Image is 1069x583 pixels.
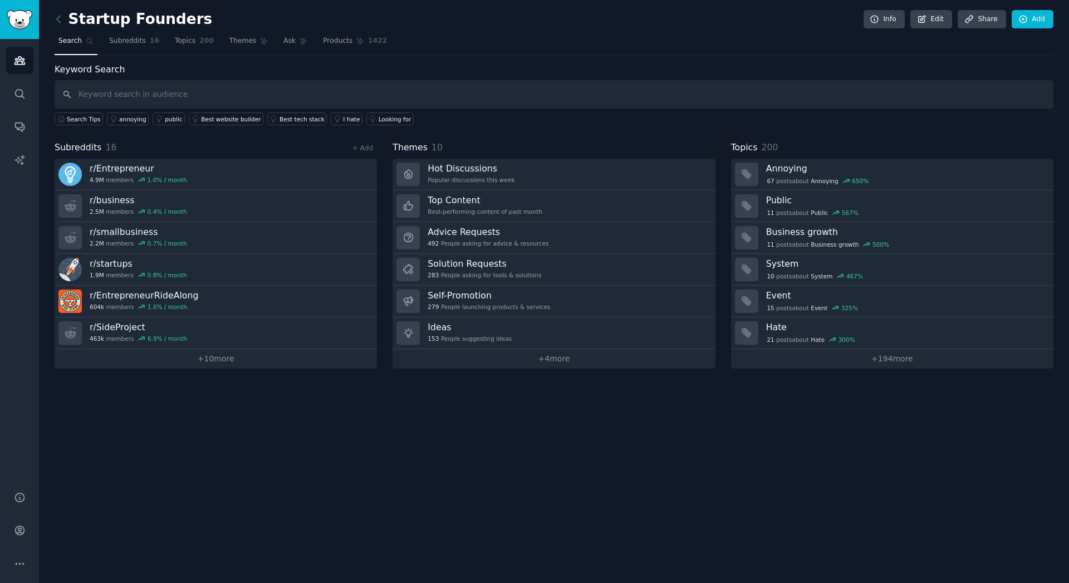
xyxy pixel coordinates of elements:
a: public [153,112,185,125]
div: 6.9 % / month [148,335,187,342]
span: 1422 [368,36,387,46]
span: Search Tips [67,115,101,123]
h3: Hot Discussions [428,163,514,174]
a: Hot DiscussionsPopular discussions this week [393,159,715,190]
h3: r/ Entrepreneur [90,163,187,174]
a: Topics200 [171,32,218,55]
span: 16 [106,142,117,153]
a: Best tech stack [267,112,327,125]
div: 1.0 % / month [148,176,187,184]
div: People launching products & services [428,303,550,311]
a: +194more [731,349,1053,369]
a: System10postsaboutSystem467% [731,254,1053,286]
a: r/startups1.9Mmembers0.8% / month [55,254,377,286]
div: Looking for [379,115,411,123]
div: 650 % [852,177,869,185]
a: Best website builder [189,112,263,125]
button: Search Tips [55,112,103,125]
h2: Startup Founders [55,11,212,28]
a: Subreddits16 [105,32,163,55]
div: Popular discussions this week [428,176,514,184]
div: members [90,303,198,311]
span: 11 [767,241,774,248]
div: 0.7 % / month [148,239,187,247]
span: 16 [150,36,159,46]
span: Annoying [811,177,838,185]
a: I hate [331,112,362,125]
h3: Annoying [766,163,1046,174]
a: Looking for [366,112,414,125]
span: 153 [428,335,439,342]
span: 283 [428,271,439,279]
div: 325 % [841,304,858,312]
div: post s about [766,208,860,218]
div: members [90,208,187,215]
h3: System [766,258,1046,270]
a: r/Entrepreneur4.9Mmembers1.0% / month [55,159,377,190]
a: Info [864,10,905,29]
div: members [90,335,187,342]
a: Top ContentBest-performing content of past month [393,190,715,222]
span: Topics [731,141,758,155]
a: Ideas153People suggesting ideas [393,317,715,349]
span: 2.5M [90,208,104,215]
a: Products1422 [319,32,391,55]
span: System [811,272,832,280]
span: 492 [428,239,439,247]
span: 200 [761,142,778,153]
label: Keyword Search [55,64,125,75]
a: Add [1012,10,1053,29]
span: 200 [199,36,214,46]
span: 463k [90,335,104,342]
a: Self-Promotion279People launching products & services [393,286,715,317]
h3: Event [766,290,1046,301]
h3: Hate [766,321,1046,333]
span: 11 [767,209,774,217]
span: 4.9M [90,176,104,184]
h3: Public [766,194,1046,206]
span: Public [811,209,828,217]
a: + Add [352,144,373,152]
h3: r/ business [90,194,187,206]
div: public [165,115,183,123]
div: People asking for advice & resources [428,239,548,247]
img: startups [58,258,82,281]
span: 604k [90,303,104,311]
img: GummySearch logo [7,10,32,30]
span: Topics [175,36,195,46]
a: annoying [107,112,149,125]
a: +4more [393,349,715,369]
span: Themes [229,36,257,46]
a: Solution Requests283People asking for tools & solutions [393,254,715,286]
div: post s about [766,303,859,313]
a: Hate21postsaboutHate300% [731,317,1053,349]
div: I hate [343,115,360,123]
div: annoying [119,115,146,123]
span: 279 [428,303,439,311]
a: Search [55,32,97,55]
input: Keyword search in audience [55,80,1053,109]
div: post s about [766,239,890,249]
div: members [90,239,187,247]
div: members [90,176,187,184]
span: Event [811,304,827,312]
h3: Ideas [428,321,512,333]
span: 10 [767,272,774,280]
a: Themes [225,32,272,55]
a: Ask [279,32,311,55]
div: Best tech stack [279,115,325,123]
div: Best-performing content of past month [428,208,542,215]
span: 67 [767,177,774,185]
span: 21 [767,336,774,344]
span: 10 [431,142,443,153]
span: Business growth [811,241,859,248]
span: 2.2M [90,239,104,247]
img: EntrepreneurRideAlong [58,290,82,313]
img: Entrepreneur [58,163,82,186]
span: 1.9M [90,271,104,279]
a: Annoying67postsaboutAnnoying650% [731,159,1053,190]
h3: Self-Promotion [428,290,550,301]
h3: Solution Requests [428,258,541,270]
div: 0.8 % / month [148,271,187,279]
div: 500 % [872,241,889,248]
